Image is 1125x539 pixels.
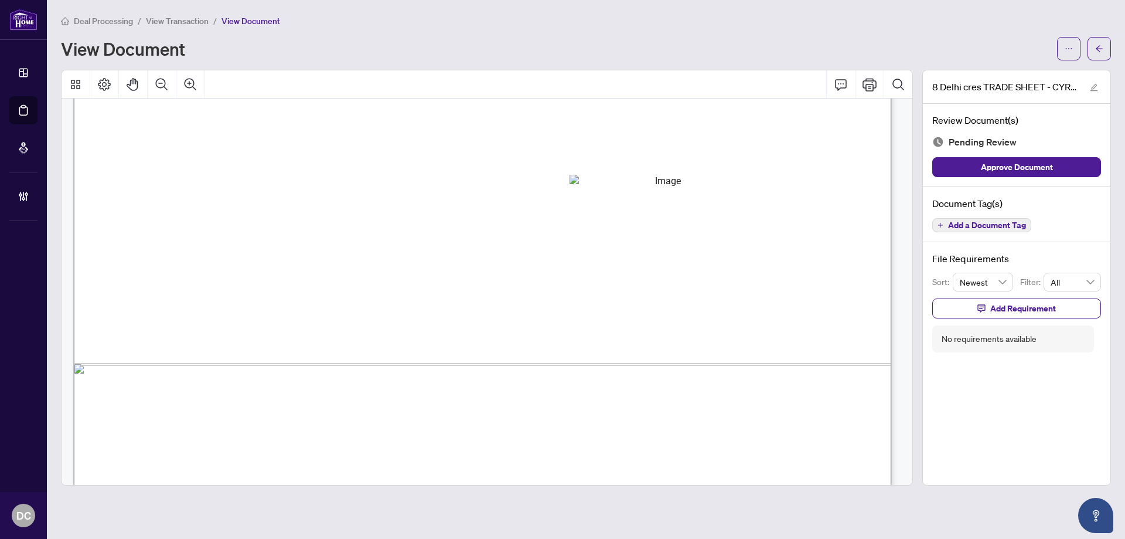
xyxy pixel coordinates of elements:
[74,16,133,26] span: Deal Processing
[16,507,31,524] span: DC
[990,299,1056,318] span: Add Requirement
[1090,83,1098,91] span: edit
[1020,276,1044,289] p: Filter:
[981,158,1053,177] span: Approve Document
[960,273,1007,291] span: Newest
[9,9,37,30] img: logo
[932,80,1079,94] span: 8 Delhi cres TRADE SHEET - CYRUS to REVIEW - 8 [GEOGRAPHIC_DATA] Cres.pdf
[221,16,280,26] span: View Document
[932,136,944,148] img: Document Status
[949,134,1017,150] span: Pending Review
[138,14,141,28] li: /
[937,222,943,228] span: plus
[948,221,1026,229] span: Add a Document Tag
[1078,498,1113,533] button: Open asap
[932,113,1101,127] h4: Review Document(s)
[942,333,1037,345] div: No requirements available
[146,16,209,26] span: View Transaction
[1051,273,1094,291] span: All
[932,252,1101,266] h4: File Requirements
[932,276,953,289] p: Sort:
[61,17,69,25] span: home
[61,39,185,58] h1: View Document
[932,218,1031,232] button: Add a Document Tag
[932,299,1101,318] button: Add Requirement
[213,14,217,28] li: /
[1095,45,1103,53] span: arrow-left
[1065,45,1073,53] span: ellipsis
[932,196,1101,211] h4: Document Tag(s)
[932,157,1101,177] button: Approve Document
